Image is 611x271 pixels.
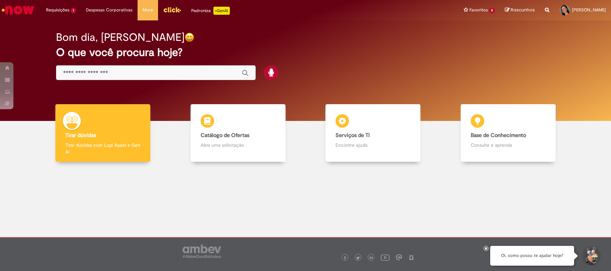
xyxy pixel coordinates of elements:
[183,245,221,258] img: logo_footer_ambev_rotulo_gray.png
[336,142,410,148] p: Encontre ajuda
[86,7,133,13] span: Despesas Corporativas
[581,246,601,266] button: Iniciar Conversa de Suporte
[408,254,414,260] img: logo_footer_naosei.png
[1,3,35,17] img: ServiceNow
[489,8,495,13] span: 5
[370,256,373,260] img: logo_footer_linkedin.png
[56,47,555,58] h2: O que você procura hoje?
[336,132,370,139] b: Serviços de TI
[306,104,441,162] a: Serviços de TI Encontre ajuda
[381,253,390,262] img: logo_footer_youtube.png
[71,8,76,13] span: 1
[46,7,69,13] span: Requisições
[163,5,181,15] img: click_logo_yellow_360x200.png
[35,104,170,162] a: Tirar dúvidas Tirar dúvidas com Lupi Assist e Gen Ai
[170,104,306,162] a: Catálogo de Ofertas Abra uma solicitação
[343,256,347,260] img: logo_footer_facebook.png
[396,254,402,260] img: logo_footer_workplace.png
[191,7,230,15] div: Padroniza
[65,132,96,139] b: Tirar dúvidas
[572,7,606,13] span: [PERSON_NAME]
[213,7,230,15] p: +GenAi
[469,7,488,13] span: Favoritos
[511,7,535,13] span: Rascunhos
[471,132,526,139] b: Base de Conhecimento
[201,142,275,148] p: Abra uma solicitação
[185,32,194,42] img: happy-face.png
[471,142,546,148] p: Consulte e aprenda
[56,31,185,43] h2: Bom dia, [PERSON_NAME]
[201,132,249,139] b: Catálogo de Ofertas
[143,7,153,13] span: More
[356,256,360,260] img: logo_footer_twitter.png
[65,142,140,155] p: Tirar dúvidas com Lupi Assist e Gen Ai
[505,7,535,13] a: Rascunhos
[441,104,576,162] a: Base de Conhecimento Consulte e aprenda
[490,246,574,266] div: Oi, como posso te ajudar hoje?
